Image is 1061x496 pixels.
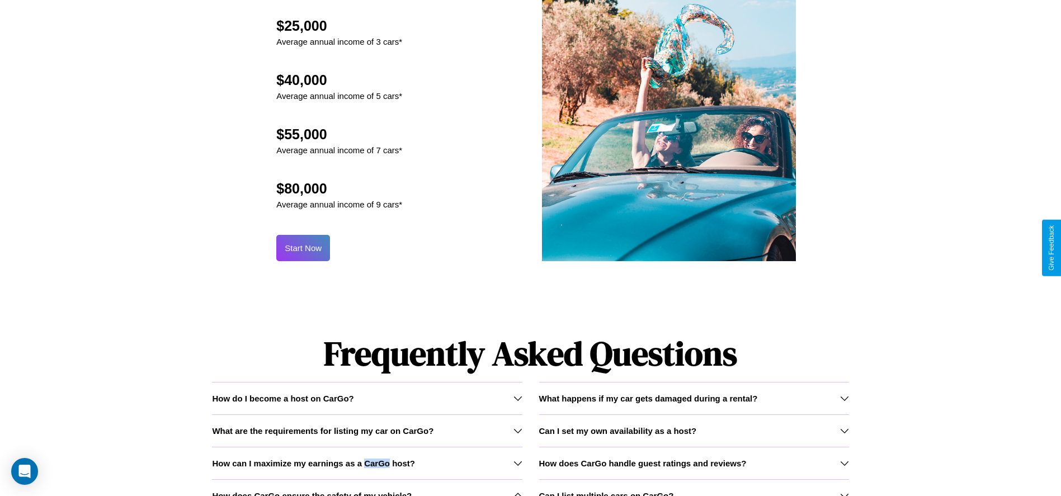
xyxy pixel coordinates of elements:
p: Average annual income of 3 cars* [276,34,402,49]
div: Open Intercom Messenger [11,458,38,485]
h2: $25,000 [276,18,402,34]
h3: What are the requirements for listing my car on CarGo? [212,426,433,436]
h3: How does CarGo handle guest ratings and reviews? [539,459,747,468]
p: Average annual income of 5 cars* [276,88,402,103]
h2: $55,000 [276,126,402,143]
h2: $80,000 [276,181,402,197]
h1: Frequently Asked Questions [212,325,848,382]
h3: What happens if my car gets damaged during a rental? [539,394,758,403]
h3: Can I set my own availability as a host? [539,426,697,436]
h2: $40,000 [276,72,402,88]
button: Start Now [276,235,330,261]
p: Average annual income of 7 cars* [276,143,402,158]
h3: How do I become a host on CarGo? [212,394,353,403]
div: Give Feedback [1048,225,1055,271]
h3: How can I maximize my earnings as a CarGo host? [212,459,415,468]
p: Average annual income of 9 cars* [276,197,402,212]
